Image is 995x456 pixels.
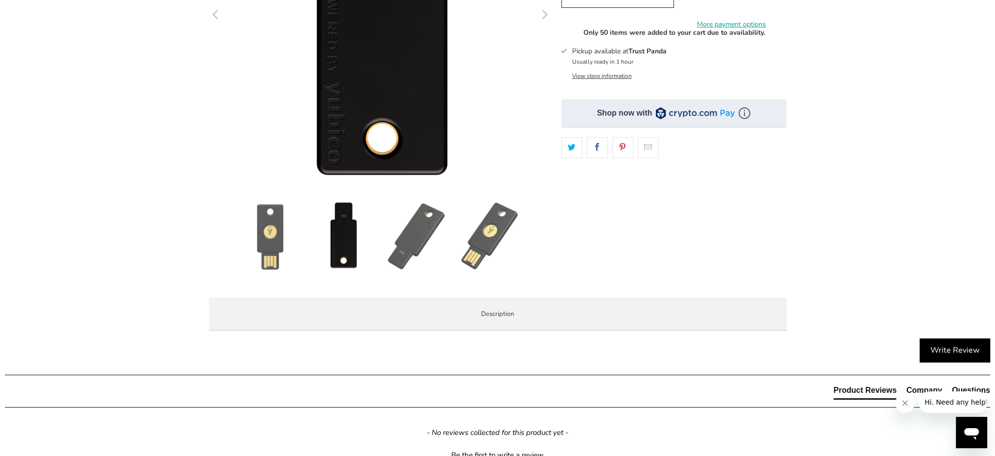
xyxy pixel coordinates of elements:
[309,202,378,270] img: Security Key (NFC) by Yubico - Trust Panda
[587,137,608,158] a: Share this on Facebook
[6,7,70,15] span: Hi. Need any help?
[920,338,990,363] div: Write Review
[895,393,915,413] iframe: Close message
[952,385,990,396] div: Questions
[919,391,987,413] iframe: Message from company
[956,417,987,448] iframe: Button to launch messaging window
[456,202,525,270] img: Security Key (NFC) by Yubico - Trust Panda
[236,202,304,270] img: Security Key (NFC) by Yubico - Trust Panda
[209,298,787,331] label: Description
[833,385,990,405] div: Reviews Tabs
[561,27,787,38] p: Only 50 items were added to your cart due to availability.
[561,175,787,208] iframe: Reviews Widget
[597,108,652,119] div: Shop now with
[572,58,633,66] small: Usually ready in 1 hour
[561,137,582,158] a: Share this on Twitter
[906,385,942,396] div: Company
[383,202,451,270] img: Security Key (NFC) by Yubico - Trust Panda
[572,72,631,80] button: View store information
[612,137,633,158] a: Share this on Pinterest
[677,19,787,30] a: More payment options
[638,137,659,158] a: Email this to a friend
[833,385,897,396] div: Product Reviews
[427,428,568,438] em: - No reviews collected for this product yet -
[628,47,666,56] b: Trust Panda
[572,46,666,56] h3: Pickup available at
